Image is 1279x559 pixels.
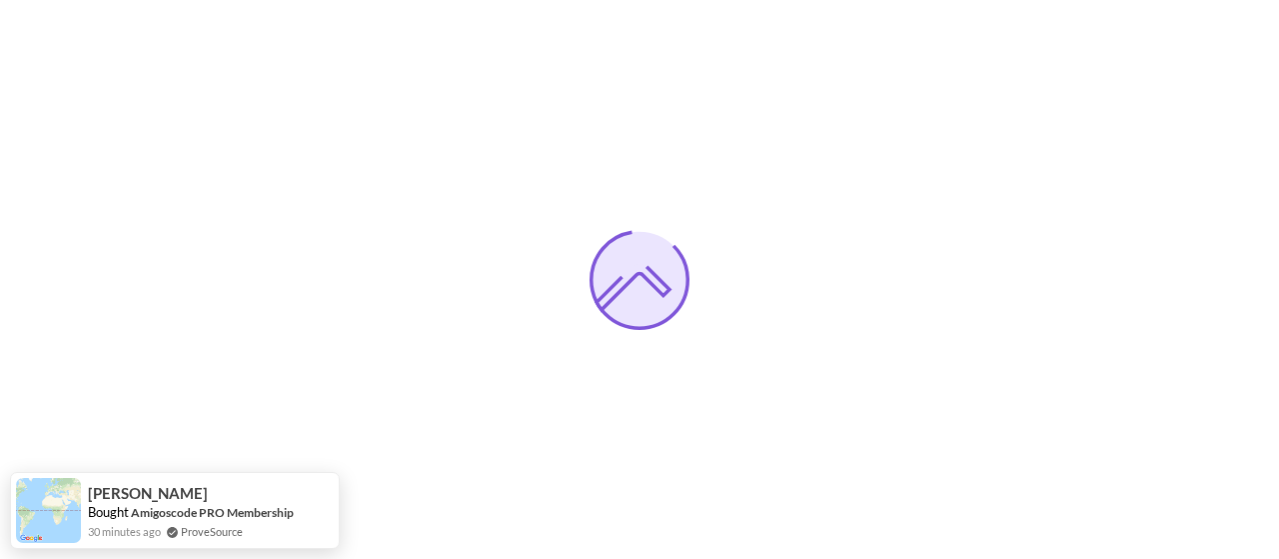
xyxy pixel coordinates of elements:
[131,505,294,520] a: Amigoscode PRO Membership
[88,485,208,502] span: [PERSON_NAME]
[16,478,81,543] img: provesource social proof notification image
[88,523,161,540] span: 30 minutes ago
[181,523,243,540] a: ProveSource
[88,504,129,520] span: Bought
